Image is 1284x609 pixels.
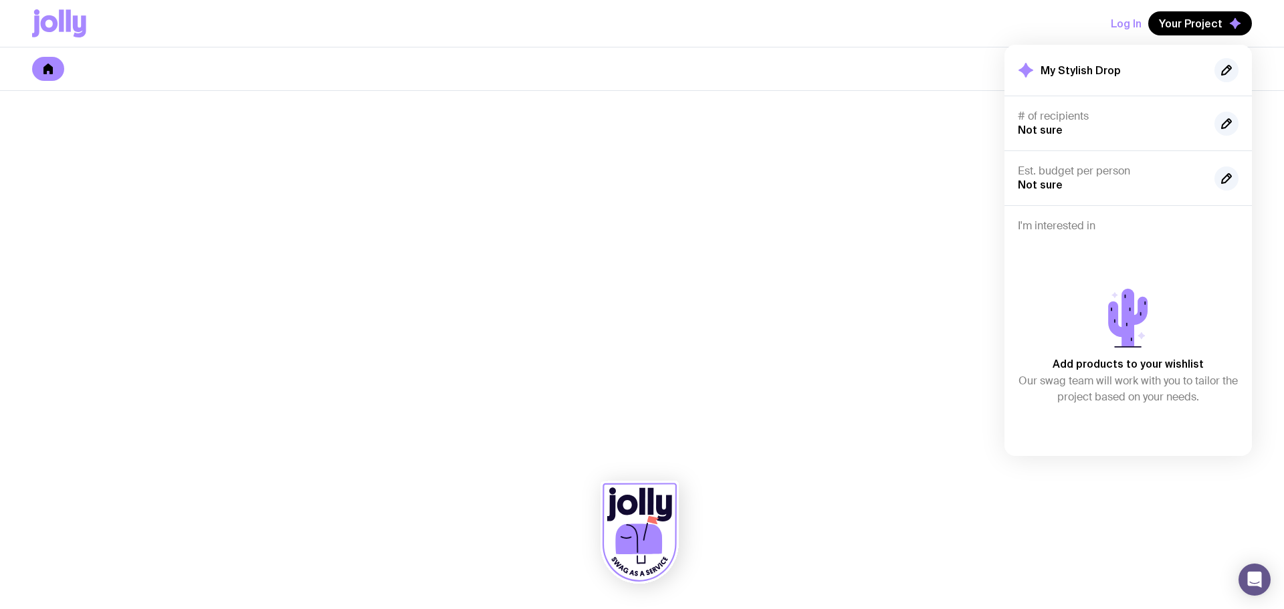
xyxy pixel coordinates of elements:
[1159,17,1222,30] span: Your Project
[1018,110,1204,123] h4: # of recipients
[1053,356,1204,372] p: Add products to your wishlist
[1018,124,1063,136] span: Not sure
[1018,219,1239,233] h4: I'm interested in
[1148,11,1252,35] button: Your Project
[1018,373,1239,405] p: Our swag team will work with you to tailor the project based on your needs.
[1018,164,1204,178] h4: Est. budget per person
[1111,11,1142,35] button: Log In
[1041,64,1121,77] h2: My Stylish Drop
[1018,178,1063,191] span: Not sure
[1239,564,1271,596] div: Open Intercom Messenger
